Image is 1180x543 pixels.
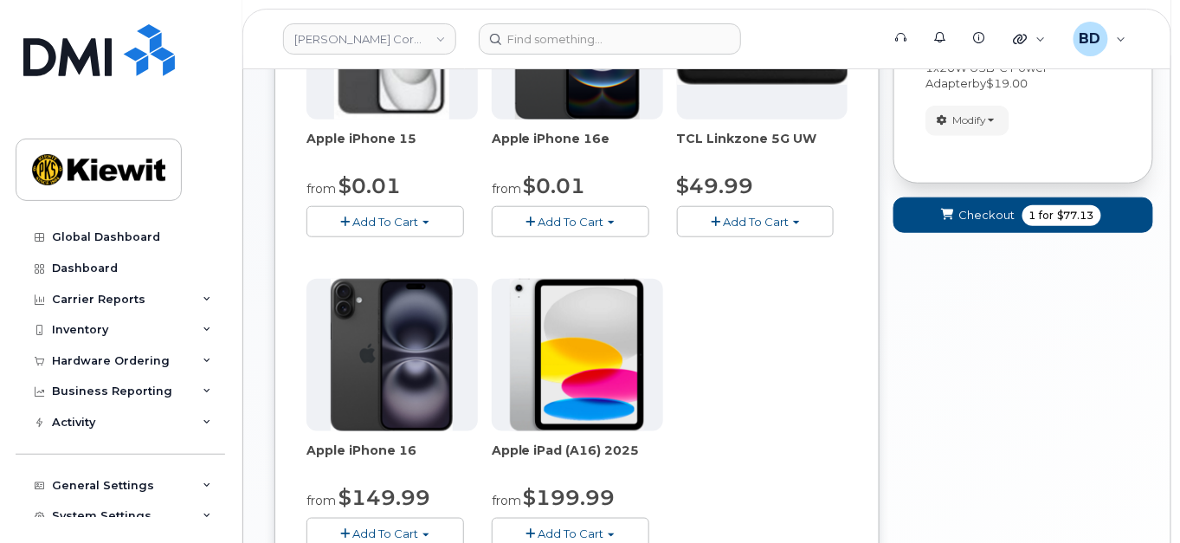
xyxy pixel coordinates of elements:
span: 20W USB-C Power Adapter [925,61,1048,91]
img: iphone_16_plus.png [331,279,453,431]
div: x by [925,60,1121,92]
span: 1 [925,61,933,74]
span: BD [1080,29,1101,49]
small: from [306,181,336,197]
button: Add To Cart [306,206,464,236]
span: for [1036,208,1058,223]
span: $0.01 [524,173,586,198]
span: $149.99 [339,485,430,510]
button: Checkout 1 for $77.13 [893,197,1153,233]
div: Apple iPad (A16) 2025 [492,442,663,476]
div: TCL Linkzone 5G UW [677,130,848,165]
button: Add To Cart [677,206,835,236]
span: $199.99 [524,485,616,510]
span: $19.00 [986,76,1028,90]
span: $77.13 [1058,208,1094,223]
span: Modify [952,113,986,128]
span: Add To Cart [352,527,418,540]
button: Add To Cart [492,206,649,236]
button: Modify [925,106,1009,136]
small: from [492,181,521,197]
span: Add To Cart [352,215,418,229]
span: Checkout [959,207,1016,223]
iframe: Messenger Launcher [1105,468,1167,530]
div: Apple iPhone 16 [306,442,478,476]
div: Apple iPhone 16e [492,130,663,165]
a: Kiewit Corporation [283,23,456,55]
div: Quicklinks [1002,22,1058,56]
small: from [492,493,521,508]
span: $49.99 [677,173,754,198]
div: Apple iPhone 15 [306,130,478,165]
input: Find something... [479,23,741,55]
div: Barbara Dye [1061,22,1138,56]
small: from [306,493,336,508]
span: Add To Cart [538,215,603,229]
span: 1 [1029,208,1036,223]
span: $0.01 [339,173,401,198]
span: Add To Cart [723,215,789,229]
span: Add To Cart [538,527,603,540]
img: ipad_11.png [510,279,644,431]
